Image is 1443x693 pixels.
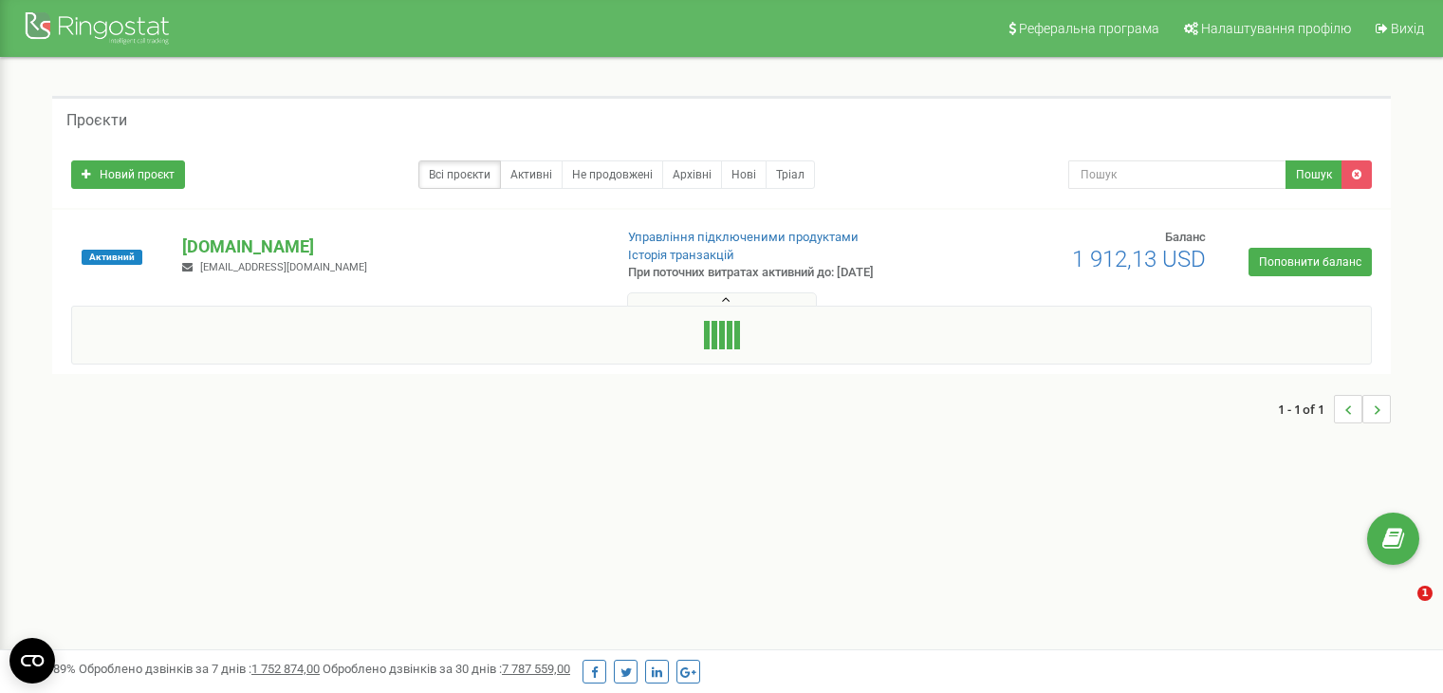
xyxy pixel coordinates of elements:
a: Тріал [766,160,815,189]
h5: Проєкти [66,112,127,129]
span: 1 [1417,586,1433,601]
span: Налаштування профілю [1201,21,1351,36]
a: Історія транзакцій [628,248,734,262]
nav: ... [1278,376,1391,442]
input: Пошук [1068,160,1286,189]
p: При поточних витратах активний до: [DATE] [628,264,932,282]
a: Нові [721,160,767,189]
span: 1 912,13 USD [1072,246,1206,272]
span: Реферальна програма [1019,21,1159,36]
iframe: Intercom live chat [1378,586,1424,631]
span: [EMAIL_ADDRESS][DOMAIN_NAME] [200,261,367,273]
u: 7 787 559,00 [502,662,570,676]
a: Новий проєкт [71,160,185,189]
a: Активні [500,160,563,189]
u: 1 752 874,00 [251,662,320,676]
span: Баланс [1165,230,1206,244]
span: 1 - 1 of 1 [1278,395,1334,423]
span: Вихід [1391,21,1424,36]
button: Пошук [1286,160,1342,189]
a: Управління підключеними продуктами [628,230,859,244]
button: Open CMP widget [9,638,55,684]
p: [DOMAIN_NAME] [182,234,597,259]
span: Оброблено дзвінків за 30 днів : [323,662,570,676]
a: Поповнити баланс [1249,248,1372,276]
span: Оброблено дзвінків за 7 днів : [79,662,320,676]
span: Активний [82,250,142,265]
a: Не продовжені [562,160,663,189]
a: Всі проєкти [418,160,501,189]
a: Архівні [662,160,722,189]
